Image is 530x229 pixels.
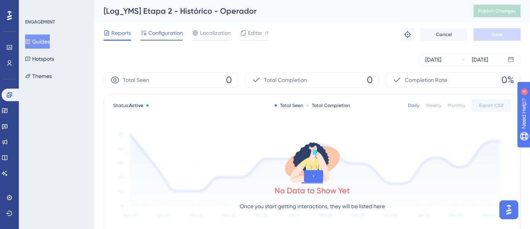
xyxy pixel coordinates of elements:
[25,69,52,83] button: Themes
[264,75,307,85] span: Total Completion
[275,185,350,196] div: No Data to Show Yet
[25,19,55,25] div: ENGAGEMENT
[25,35,50,49] button: Guides
[420,28,467,41] button: Cancel
[226,74,232,86] span: 0
[113,102,143,109] span: Status:
[408,102,419,109] div: Daily
[436,31,452,38] span: Cancel
[306,102,350,109] div: Total Completion
[425,55,441,64] div: [DATE]
[18,2,49,11] span: Need Help?
[426,102,441,109] div: Weekly
[123,75,149,85] span: Total Seen
[367,74,373,86] span: 0
[25,52,54,66] button: Hotspots
[104,5,454,16] div: [Log_YMS] Etapa 2 - Histórico - Operador
[474,5,521,17] button: Publish Changes
[55,4,57,10] div: 4
[472,99,511,112] button: Export CSV
[472,55,488,64] div: [DATE]
[275,102,303,109] div: Total Seen
[248,28,262,38] span: Editor
[200,28,231,38] span: Localization
[148,28,183,38] span: Configuration
[497,198,521,222] iframe: UserGuiding AI Assistant Launcher
[111,28,131,38] span: Reports
[501,74,514,86] span: 0%
[492,31,503,38] span: Save
[474,28,521,41] button: Save
[479,102,504,109] span: Export CSV
[129,103,143,108] span: Active
[478,8,516,14] span: Publish Changes
[448,102,465,109] div: Monthly
[240,202,385,211] p: Once you start getting interactions, they will be listed here
[405,75,447,85] span: Completion Rate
